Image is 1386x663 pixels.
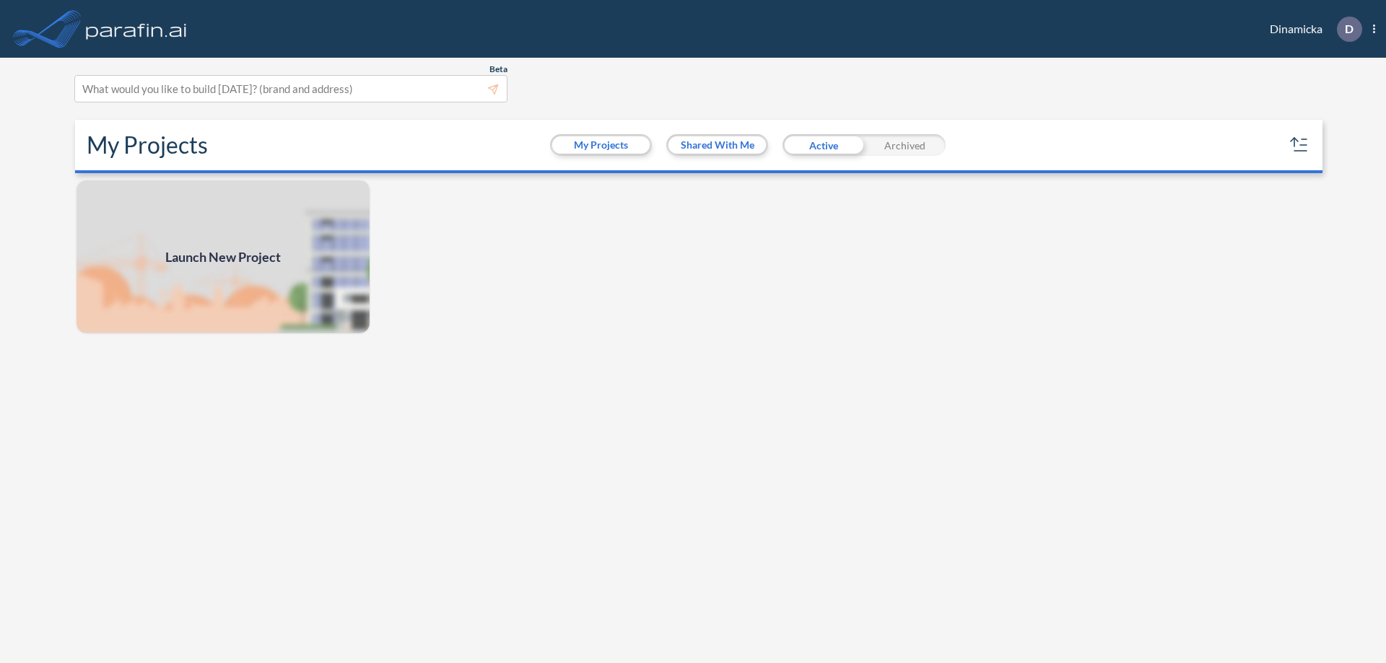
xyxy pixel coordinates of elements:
[1345,22,1354,35] p: D
[83,14,190,43] img: logo
[87,131,208,159] h2: My Projects
[552,136,650,154] button: My Projects
[75,179,371,335] a: Launch New Project
[165,247,281,267] span: Launch New Project
[489,63,507,75] span: Beta
[1248,17,1375,42] div: Dinamicka
[783,134,864,156] div: Active
[668,136,766,154] button: Shared With Me
[864,134,946,156] div: Archived
[75,179,371,335] img: add
[1288,133,1311,157] button: sort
